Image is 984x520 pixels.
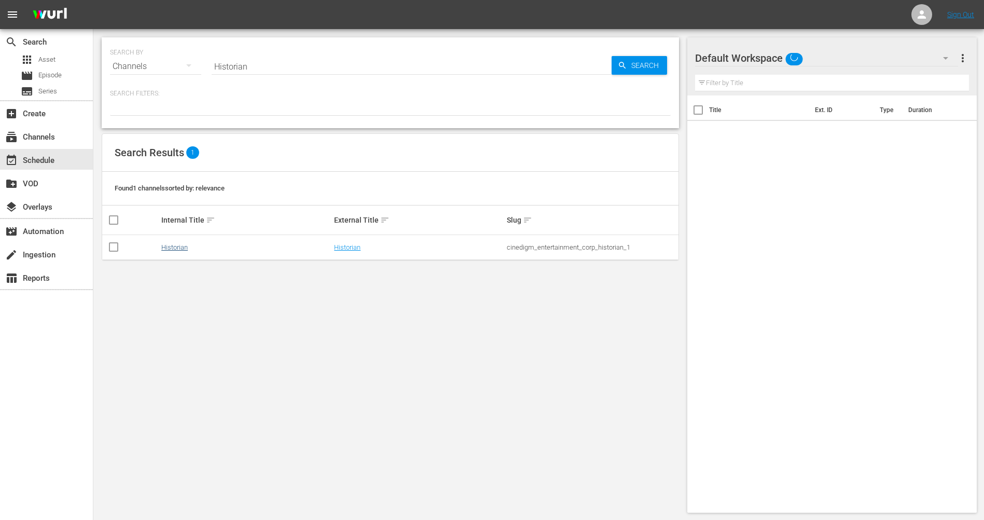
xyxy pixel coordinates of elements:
div: cinedigm_entertainment_corp_historian_1 [507,243,676,251]
a: Historian [161,243,188,251]
th: Title [709,95,809,125]
span: Asset [21,53,33,66]
th: Ext. ID [809,95,874,125]
span: Search [627,56,667,75]
span: more_vert [957,52,969,64]
span: Search [5,36,18,48]
span: Series [38,86,57,97]
span: sort [206,215,215,225]
span: VOD [5,177,18,190]
span: menu [6,8,19,21]
img: ans4CAIJ8jUAAAAAAAAAAAAAAAAAAAAAAAAgQb4GAAAAAAAAAAAAAAAAAAAAAAAAJMjXAAAAAAAAAAAAAAAAAAAAAAAAgAT5G... [25,3,75,27]
span: Automation [5,225,18,238]
p: Search Filters: [110,89,671,98]
span: Ingestion [5,249,18,261]
span: Episode [38,70,62,80]
span: Channels [5,131,18,143]
div: Slug [507,214,676,226]
div: Default Workspace [695,44,959,73]
span: Asset [38,54,56,65]
a: Historian [334,243,361,251]
span: 1 [186,146,199,159]
span: Schedule [5,154,18,167]
div: Channels [110,52,201,81]
span: Create [5,107,18,120]
span: Overlays [5,201,18,213]
span: sort [523,215,532,225]
a: Sign Out [947,10,974,19]
span: sort [380,215,390,225]
span: Series [21,85,33,98]
span: Search Results [115,146,184,159]
span: Found 1 channels sorted by: relevance [115,184,225,192]
span: Episode [21,70,33,82]
th: Type [874,95,902,125]
button: more_vert [957,46,969,71]
div: External Title [334,214,504,226]
span: Reports [5,272,18,284]
div: Internal Title [161,214,331,226]
button: Search [612,56,667,75]
th: Duration [902,95,964,125]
